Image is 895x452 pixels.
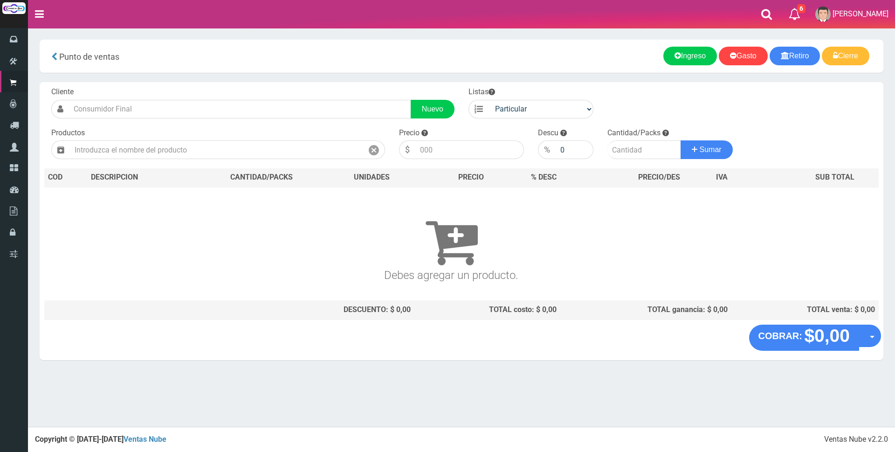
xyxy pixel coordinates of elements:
input: Cantidad [607,140,681,159]
input: 000 [556,140,593,159]
span: 6 [797,4,805,13]
strong: Copyright © [DATE]-[DATE] [35,435,166,444]
div: Ventas Nube v2.2.0 [824,434,888,445]
span: Punto de ventas [59,52,119,62]
label: Cliente [51,87,74,97]
span: PRECIO [458,172,484,183]
button: Sumar [681,140,733,159]
a: Nuevo [411,100,454,118]
span: % DESC [531,173,557,181]
a: Cierre [822,47,869,65]
input: Consumidor Final [69,100,411,118]
div: TOTAL venta: $ 0,00 [735,305,875,315]
span: IVA [716,173,728,181]
a: Ventas Nube [124,435,166,444]
label: Descu [538,128,558,139]
img: User Image [815,7,831,22]
div: TOTAL costo: $ 0,00 [418,305,557,315]
label: Listas [468,87,495,97]
th: CANTIDAD/PACKS [193,168,330,187]
input: 000 [415,140,524,159]
span: CRIPCION [104,173,138,181]
span: [PERSON_NAME] [833,9,888,18]
h3: Debes agregar un producto. [48,201,854,281]
div: DESCUENTO: $ 0,00 [197,305,411,315]
label: Cantidad/Packs [607,128,661,139]
span: SUB TOTAL [815,172,854,183]
span: PRECIO/DES [638,173,680,181]
div: $ [399,140,415,159]
strong: COBRAR: [758,331,802,341]
div: % [538,140,556,159]
th: UNIDADES [330,168,414,187]
span: Sumar [700,146,722,153]
label: Precio [399,128,420,139]
a: Gasto [719,47,768,65]
img: Logo grande [2,2,26,14]
th: COD [44,168,87,187]
div: TOTAL ganancia: $ 0,00 [564,305,728,315]
input: Introduzca el nombre del producto [70,140,363,159]
label: Productos [51,128,85,139]
button: COBRAR: $0,00 [749,325,860,351]
strong: $0,00 [804,326,850,346]
a: Retiro [770,47,820,65]
th: DES [87,168,193,187]
a: Ingreso [663,47,717,65]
